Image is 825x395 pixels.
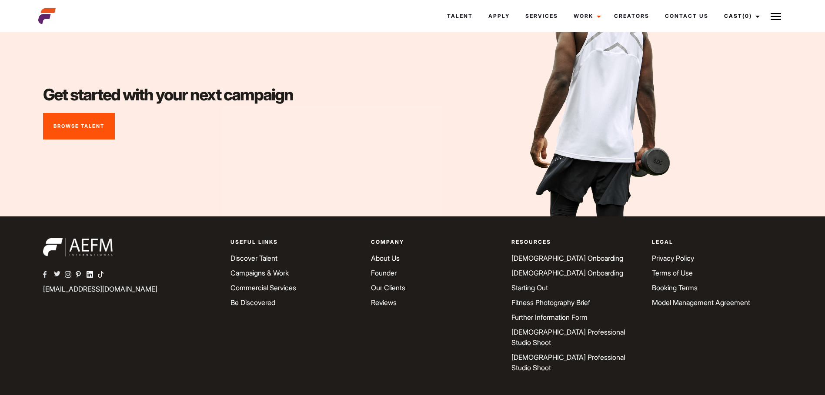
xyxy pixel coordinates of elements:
a: AEFM Pinterest [76,270,87,280]
a: AEFM TikTok [97,270,108,280]
a: [DEMOGRAPHIC_DATA] Professional Studio Shoot [511,353,625,372]
a: Starting Out [511,283,548,292]
span: (0) [742,13,752,19]
a: [DEMOGRAPHIC_DATA] Professional Studio Shoot [511,328,625,347]
p: Company [371,238,501,246]
img: Burger icon [771,11,781,22]
a: [DEMOGRAPHIC_DATA] Onboarding [511,254,623,262]
img: cropped-aefm-brand-fav-22-square.png [38,7,56,25]
p: Resources [511,238,641,246]
a: Founder [371,269,397,277]
a: [DEMOGRAPHIC_DATA] Onboarding [511,269,623,277]
a: Creators [606,4,657,28]
a: AEFM Instagram [65,270,76,280]
a: Work [566,4,606,28]
a: Talent [439,4,481,28]
a: About Us [371,254,400,262]
a: [EMAIL_ADDRESS][DOMAIN_NAME] [43,285,157,293]
a: AEFM Facebook [43,270,54,280]
a: Fitness Photography Brief [511,298,590,307]
a: Booking Terms [652,283,698,292]
a: Cast(0) [716,4,765,28]
a: AEFM Linkedin [87,270,97,280]
h2: Get started with your next campaign [43,83,293,106]
a: Our Clients [371,283,405,292]
a: AEFM Twitter [54,270,65,280]
a: Be Discovered [230,298,275,307]
a: Browse Talent [43,113,115,140]
a: Campaigns & Work [230,269,289,277]
img: aefm-brand-22-white.png [43,238,113,256]
a: Model Management Agreement [652,298,750,307]
a: Contact Us [657,4,716,28]
a: Privacy Policy [652,254,694,262]
a: Further Information Form [511,313,588,322]
a: Discover Talent [230,254,277,262]
a: Apply [481,4,518,28]
a: Services [518,4,566,28]
p: Useful Links [230,238,361,246]
a: Commercial Services [230,283,296,292]
a: Terms of Use [652,269,693,277]
p: Legal [652,238,782,246]
a: Reviews [371,298,397,307]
